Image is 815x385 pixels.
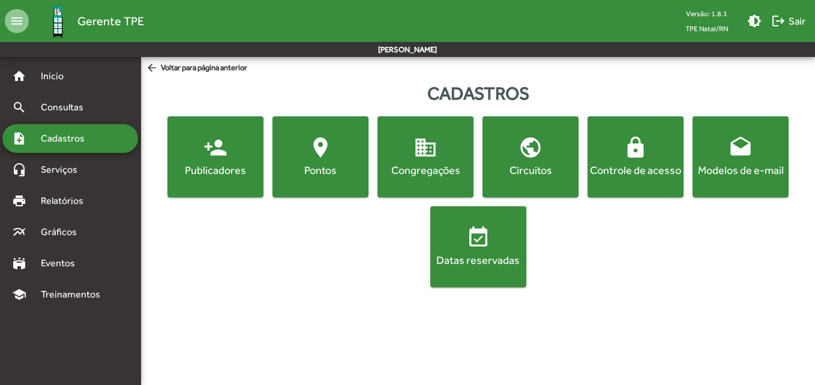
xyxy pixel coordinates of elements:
a: Gerente TPE [29,2,144,41]
mat-icon: location_on [308,136,332,160]
button: Pontos [272,116,368,197]
button: Congregações [377,116,474,197]
span: Relatórios [34,194,99,208]
span: Cadastros [34,131,100,146]
mat-icon: drafts [729,136,753,160]
img: Logo [38,2,77,41]
button: Circuitos [483,116,579,197]
mat-icon: brightness_medium [747,14,762,28]
mat-icon: person_add [203,136,227,160]
button: Modelos de e-mail [693,116,789,197]
mat-icon: headset_mic [12,163,26,177]
mat-icon: multiline_chart [12,225,26,239]
button: Datas reservadas [430,206,526,287]
button: Publicadores [167,116,263,197]
mat-icon: home [12,69,26,83]
div: Datas reservadas [433,252,524,267]
div: Cadastros [141,80,815,107]
mat-icon: lock [624,136,648,160]
div: Versão: 1.8.1 [676,6,738,21]
span: Voltar para página anterior [146,62,247,75]
span: Gerente TPE [77,11,144,31]
mat-icon: stadium [12,256,26,270]
span: Eventos [34,256,91,270]
span: Início [34,69,81,83]
mat-icon: search [12,100,26,115]
span: TPE Natal/RN [676,21,738,36]
span: Sair [771,10,805,32]
span: Treinamentos [34,287,115,302]
button: Sair [766,10,810,32]
mat-icon: print [12,194,26,208]
mat-icon: logout [771,14,786,28]
div: Modelos de e-mail [695,163,786,178]
span: Gráficos [34,225,93,239]
mat-icon: arrow_back [146,62,161,75]
mat-icon: domain [414,136,438,160]
mat-icon: menu [5,9,29,33]
mat-icon: note_add [12,131,26,146]
div: Circuitos [485,163,576,178]
mat-icon: event_available [466,225,490,249]
div: Pontos [275,163,366,178]
mat-icon: school [12,287,26,302]
div: Publicadores [170,163,261,178]
span: Consultas [34,100,99,115]
span: Serviços [34,163,94,177]
mat-icon: public [519,136,543,160]
div: Controle de acesso [590,163,681,178]
button: Controle de acesso [588,116,684,197]
div: Congregações [380,163,471,178]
